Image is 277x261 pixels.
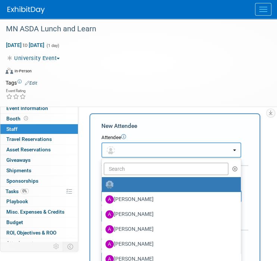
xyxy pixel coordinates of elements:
span: Travel Reservations [6,136,52,142]
a: Giveaways [0,155,78,165]
div: MN ASDA Lunch and Learn [3,22,262,36]
a: Event Information [0,103,78,113]
span: to [22,42,29,48]
a: Attachments [0,238,78,248]
a: ROI, Objectives & ROO [0,228,78,238]
button: University Event [6,54,63,62]
div: New Attendee [101,122,248,130]
label: [PERSON_NAME] [106,238,233,250]
span: [DATE] [DATE] [6,42,45,48]
span: Playbook [6,198,28,204]
td: Tags [6,79,37,87]
span: Misc. Expenses & Credits [6,209,64,215]
input: Search [104,163,229,175]
div: Event Rating [6,89,26,93]
span: Booth not reserved yet [22,116,29,121]
a: Asset Reservations [0,145,78,155]
a: Misc. Expenses & Credits [0,207,78,217]
span: Budget [6,219,23,225]
a: Booth [0,114,78,124]
td: Toggle Event Tabs [63,242,78,251]
label: [PERSON_NAME] [106,194,233,205]
span: Asset Reservations [6,147,51,152]
span: 0% [21,188,29,194]
a: Edit [25,81,37,86]
img: Format-Inperson.png [6,68,13,74]
img: A.jpg [106,195,114,204]
img: Unassigned-User-Icon.png [106,180,114,189]
img: A.jpg [106,210,114,218]
body: Rich Text Area. Press ALT-0 for help. [4,3,136,10]
div: Event Format [6,67,262,78]
span: (1 day) [46,43,59,48]
a: Tasks0% [0,186,78,196]
span: Sponsorships [6,178,38,184]
span: Shipments [6,167,31,173]
button: Menu [255,3,271,16]
img: ExhibitDay [7,6,45,14]
div: In-Person [14,68,32,74]
span: Attachments [6,240,36,246]
span: Giveaways [6,157,31,163]
span: ROI, Objectives & ROO [6,230,56,236]
a: Budget [0,217,78,227]
span: Event Information [6,105,48,111]
label: [PERSON_NAME] [106,208,233,220]
img: A.jpg [106,225,114,233]
label: [PERSON_NAME] [106,223,233,235]
a: Playbook [0,196,78,207]
td: Personalize Event Tab Strip [50,242,63,251]
a: Staff [0,124,78,134]
span: Tasks [6,188,29,194]
img: A.jpg [106,240,114,248]
a: Shipments [0,166,78,176]
a: Travel Reservations [0,134,78,144]
div: Attendee [101,134,248,141]
a: Sponsorships [0,176,78,186]
span: Booth [6,116,29,122]
span: Staff [6,126,18,132]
